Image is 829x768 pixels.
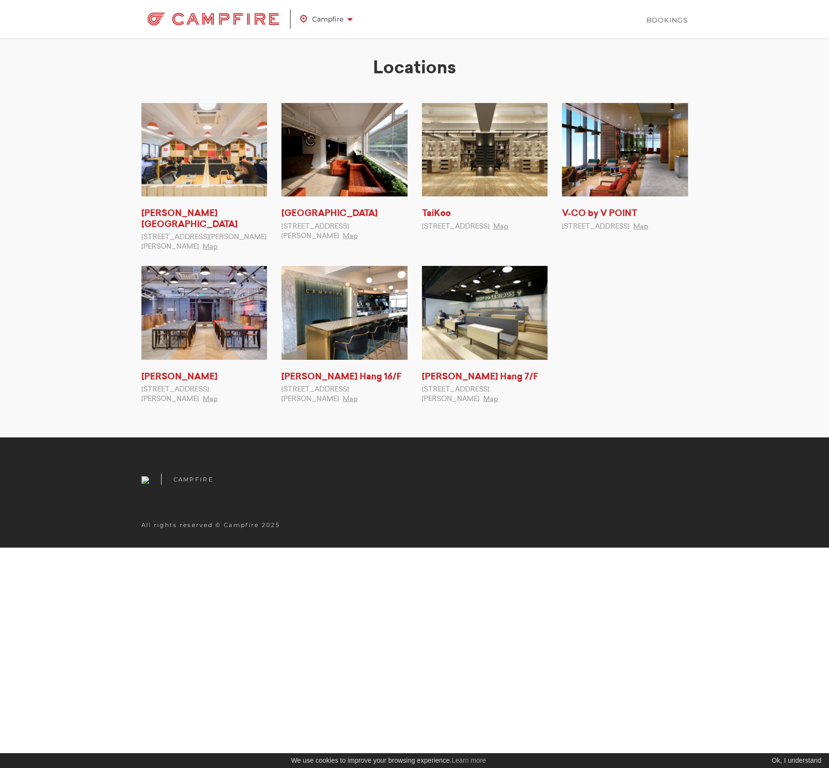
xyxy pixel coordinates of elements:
span: [STREET_ADDRESS][PERSON_NAME][PERSON_NAME] [141,234,267,250]
a: [GEOGRAPHIC_DATA] [281,209,378,218]
img: Quarry Bay [281,103,408,196]
img: V-CO by V POINT [562,103,688,196]
img: Kennedy Town [141,103,268,196]
a: TaiKoo [422,209,451,218]
div: Ok, I understand [769,756,821,766]
h2: Locations [141,57,688,79]
img: Wong Chuk Hang [141,266,268,359]
span: [STREET_ADDRESS] [562,223,630,230]
span: We use cookies to improve your browsing experience. [291,757,486,764]
a: Map [203,243,218,250]
a: [PERSON_NAME] Hang 7/F [422,373,538,381]
a: V-CO by V POINT [562,209,637,218]
span: Campfire [300,13,353,25]
a: Bookings [646,15,688,25]
p: All rights reserved © Campfire 2025 [141,521,408,528]
span: [STREET_ADDRESS] [422,223,490,230]
img: Wong Chuk Hang 7/F [422,266,548,359]
a: [PERSON_NAME] Hang 16/F [281,373,402,381]
span: [STREET_ADDRESS][PERSON_NAME] [141,386,209,402]
a: Map [483,396,498,402]
img: TaiKoo [422,103,548,196]
span: [STREET_ADDRESS][PERSON_NAME] [422,386,490,402]
a: Map [343,396,358,402]
span: [STREET_ADDRESS][PERSON_NAME] [281,223,349,240]
a: Campfire [141,7,301,31]
a: Campfire [300,8,362,30]
img: Campfire [141,10,286,29]
a: Learn more [452,757,486,764]
a: Map [203,396,218,402]
a: Map [343,233,358,240]
a: [PERSON_NAME] [141,373,218,381]
a: [PERSON_NAME][GEOGRAPHIC_DATA] [141,209,238,229]
span: [STREET_ADDRESS][PERSON_NAME] [281,386,349,402]
a: Map [493,223,508,230]
img: Wong Chuk Hang 16/F [281,266,408,359]
a: Map [633,223,648,230]
h3: Campfire [174,476,213,483]
img: Campfire-Logo-White.png [141,476,149,484]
